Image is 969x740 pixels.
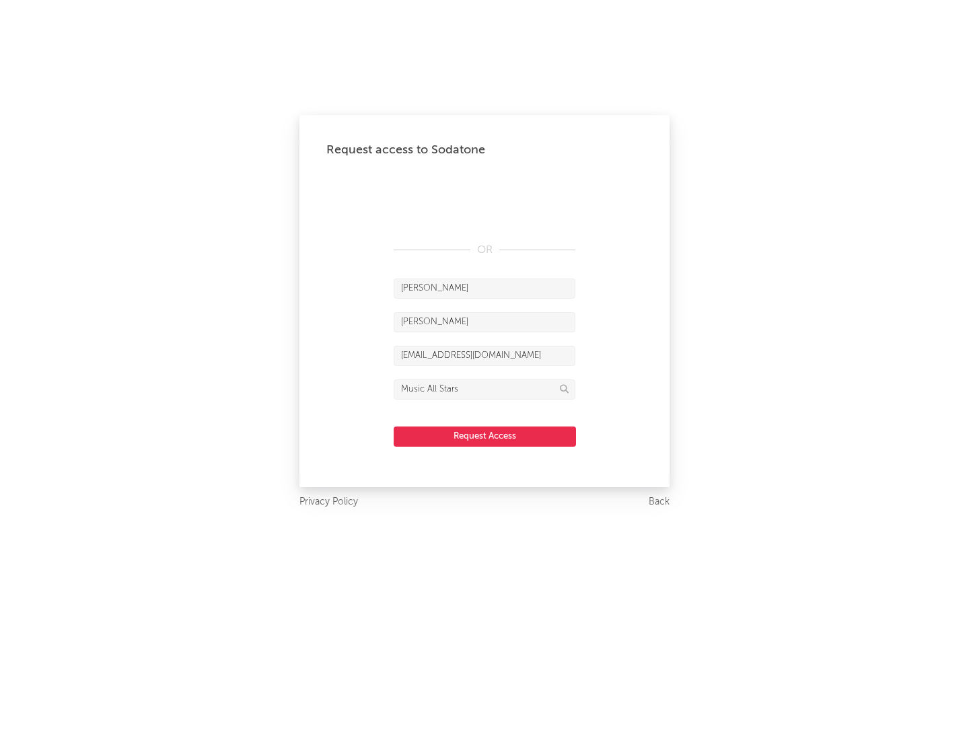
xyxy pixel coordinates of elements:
input: Last Name [394,312,575,332]
a: Privacy Policy [299,494,358,511]
div: OR [394,242,575,258]
input: First Name [394,279,575,299]
button: Request Access [394,427,576,447]
div: Request access to Sodatone [326,142,643,158]
input: Division [394,379,575,400]
a: Back [649,494,670,511]
input: Email [394,346,575,366]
